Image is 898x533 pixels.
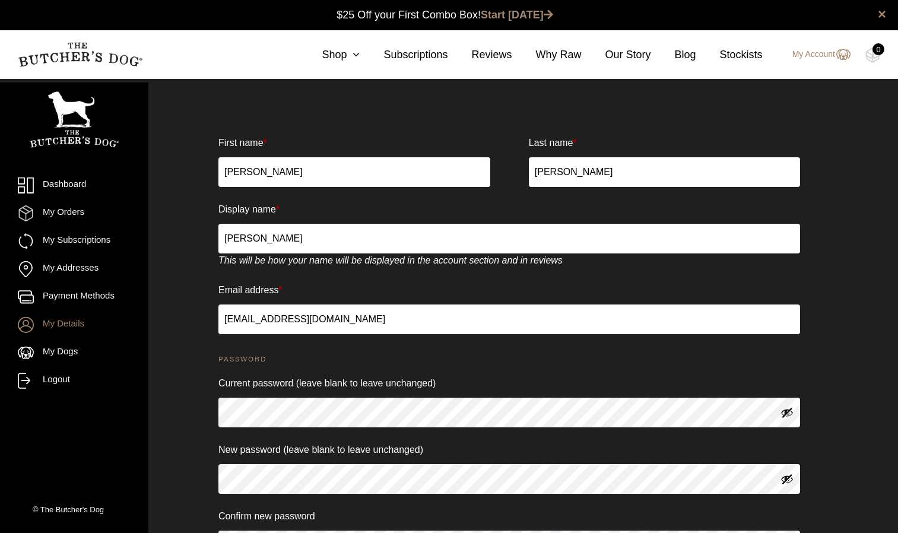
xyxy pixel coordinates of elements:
a: Why Raw [512,47,582,63]
button: Show password [780,406,794,419]
a: Subscriptions [360,47,448,63]
label: Display name [218,200,280,219]
a: Stockists [696,47,763,63]
a: Blog [651,47,696,63]
a: Our Story [582,47,651,63]
a: My Addresses [18,261,131,277]
label: New password (leave blank to leave unchanged) [218,440,423,459]
div: 0 [872,43,884,55]
a: My Account [780,47,851,62]
a: My Details [18,317,131,333]
img: TBD_Portrait_Logo_White.png [30,91,119,148]
label: Current password (leave blank to leave unchanged) [218,374,436,393]
a: Reviews [448,47,512,63]
a: My Dogs [18,345,131,361]
button: Show password [780,472,794,486]
a: Payment Methods [18,289,131,305]
label: Last name [529,134,577,153]
legend: Password [218,345,804,372]
a: Logout [18,373,131,389]
a: My Subscriptions [18,233,131,249]
label: First name [218,134,267,153]
a: My Orders [18,205,131,221]
label: Confirm new password [218,507,315,526]
a: Dashboard [18,177,131,193]
a: close [878,7,886,21]
a: Start [DATE] [481,9,553,21]
label: Email address [218,281,283,300]
img: TBD_Cart-Empty.png [865,47,880,63]
em: This will be how your name will be displayed in the account section and in reviews [218,255,563,265]
a: Shop [298,47,360,63]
